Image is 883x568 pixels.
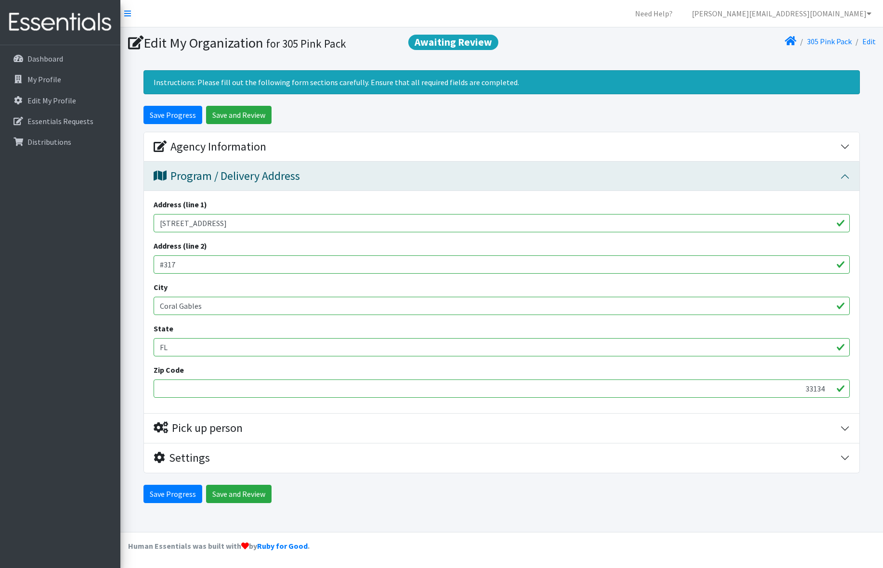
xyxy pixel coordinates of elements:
[862,37,876,46] a: Edit
[807,37,852,46] a: 305 Pink Pack
[257,541,308,551] a: Ruby for Good
[627,4,680,23] a: Need Help?
[27,96,76,105] p: Edit My Profile
[206,485,272,503] input: Save and Review
[154,323,173,334] label: State
[144,443,859,473] button: Settings
[143,485,202,503] input: Save Progress
[144,132,859,162] button: Agency Information
[4,112,117,131] a: Essentials Requests
[154,364,184,376] label: Zip Code
[27,75,61,84] p: My Profile
[154,199,207,210] label: Address (line 1)
[144,414,859,443] button: Pick up person
[4,49,117,68] a: Dashboard
[143,70,860,94] div: Instructions: Please fill out the following form sections carefully. Ensure that all required fie...
[27,116,93,126] p: Essentials Requests
[27,54,63,63] p: Dashboard
[154,451,210,465] div: Settings
[154,140,266,154] div: Agency Information
[128,35,498,51] h1: Edit My Organization
[4,70,117,89] a: My Profile
[154,281,168,293] label: City
[266,37,346,50] small: for 305 Pink Pack
[154,240,207,252] label: Address (line 2)
[128,541,310,551] strong: Human Essentials was built with by .
[408,35,498,50] span: Awaiting Review
[144,162,859,191] button: Program / Delivery Address
[684,4,879,23] a: [PERSON_NAME][EMAIL_ADDRESS][DOMAIN_NAME]
[27,137,71,147] p: Distributions
[4,91,117,110] a: Edit My Profile
[154,169,300,183] div: Program / Delivery Address
[206,106,272,124] input: Save and Review
[4,132,117,151] a: Distributions
[4,6,117,38] img: HumanEssentials
[143,106,202,124] input: Save Progress
[154,421,243,435] div: Pick up person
